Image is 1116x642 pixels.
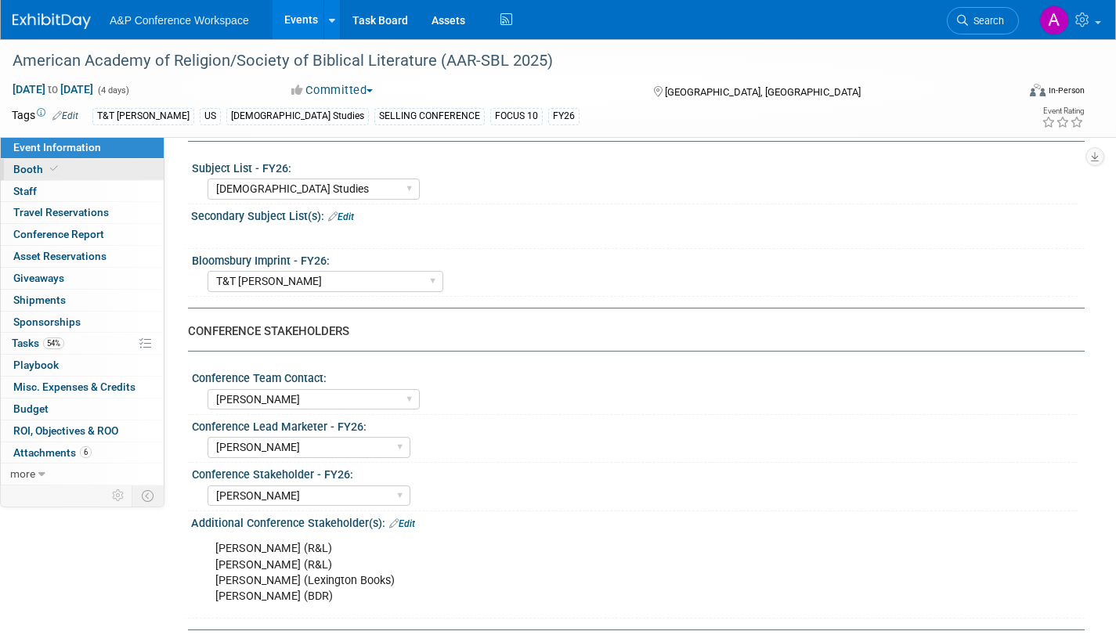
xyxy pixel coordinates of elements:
[80,446,92,458] span: 6
[13,250,107,262] span: Asset Reservations
[968,15,1004,27] span: Search
[328,211,354,222] a: Edit
[188,323,1073,340] div: CONFERENCE STAKEHOLDERS
[12,107,78,125] td: Tags
[191,511,1085,532] div: Additional Conference Stakeholder(s):
[1,290,164,311] a: Shipments
[1,224,164,245] a: Conference Report
[947,7,1019,34] a: Search
[110,14,249,27] span: A&P Conference Workspace
[1,420,164,442] a: ROI, Objectives & ROO
[13,228,104,240] span: Conference Report
[13,446,92,459] span: Attachments
[192,249,1078,269] div: Bloomsbury Imprint - FY26:
[1039,5,1069,35] img: Amanda Oney
[13,316,81,328] span: Sponsorships
[1,202,164,223] a: Travel Reservations
[665,86,861,98] span: [GEOGRAPHIC_DATA], [GEOGRAPHIC_DATA]
[13,163,61,175] span: Booth
[12,337,64,349] span: Tasks
[1,442,164,463] a: Attachments6
[1048,85,1085,96] div: In-Person
[12,82,94,96] span: [DATE] [DATE]
[192,157,1078,176] div: Subject List - FY26:
[1,159,164,180] a: Booth
[191,204,1085,225] div: Secondary Subject List(s):
[1,463,164,485] a: more
[105,485,132,506] td: Personalize Event Tab Strip
[13,424,118,437] span: ROI, Objectives & ROO
[1,137,164,158] a: Event Information
[926,81,1085,105] div: Event Format
[13,141,101,153] span: Event Information
[7,47,993,75] div: American Academy of Religion/Society of Biblical Literature (AAR-SBL 2025)
[13,402,49,415] span: Budget
[192,366,1078,386] div: Conference Team Contact:
[52,110,78,121] a: Edit
[1042,107,1084,115] div: Event Rating
[13,359,59,371] span: Playbook
[192,463,1078,482] div: Conference Stakeholder - FY26:
[192,415,1078,435] div: Conference Lead Marketer - FY26:
[1,312,164,333] a: Sponsorships
[10,467,35,480] span: more
[1,399,164,420] a: Budget
[1,333,164,354] a: Tasks54%
[374,108,485,124] div: SELLING CONFERENCE
[132,485,164,506] td: Toggle Event Tabs
[96,85,129,96] span: (4 days)
[13,272,64,284] span: Giveaways
[92,108,194,124] div: T&T [PERSON_NAME]
[1030,84,1046,96] img: Format-Inperson.png
[13,13,91,29] img: ExhibitDay
[389,518,415,529] a: Edit
[1,268,164,289] a: Giveaways
[1,181,164,202] a: Staff
[13,206,109,218] span: Travel Reservations
[45,83,60,96] span: to
[13,294,66,306] span: Shipments
[43,337,64,349] span: 54%
[1,246,164,267] a: Asset Reservations
[490,108,543,124] div: FOCUS 10
[200,108,221,124] div: US
[226,108,369,124] div: [DEMOGRAPHIC_DATA] Studies
[286,82,379,99] button: Committed
[50,164,58,173] i: Booth reservation complete
[13,381,135,393] span: Misc. Expenses & Credits
[1,355,164,376] a: Playbook
[13,185,37,197] span: Staff
[1,377,164,398] a: Misc. Expenses & Credits
[548,108,580,124] div: FY26
[204,533,912,611] div: [PERSON_NAME] (R&L) [PERSON_NAME] (R&L) [PERSON_NAME] (Lexington Books) [PERSON_NAME] (BDR)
